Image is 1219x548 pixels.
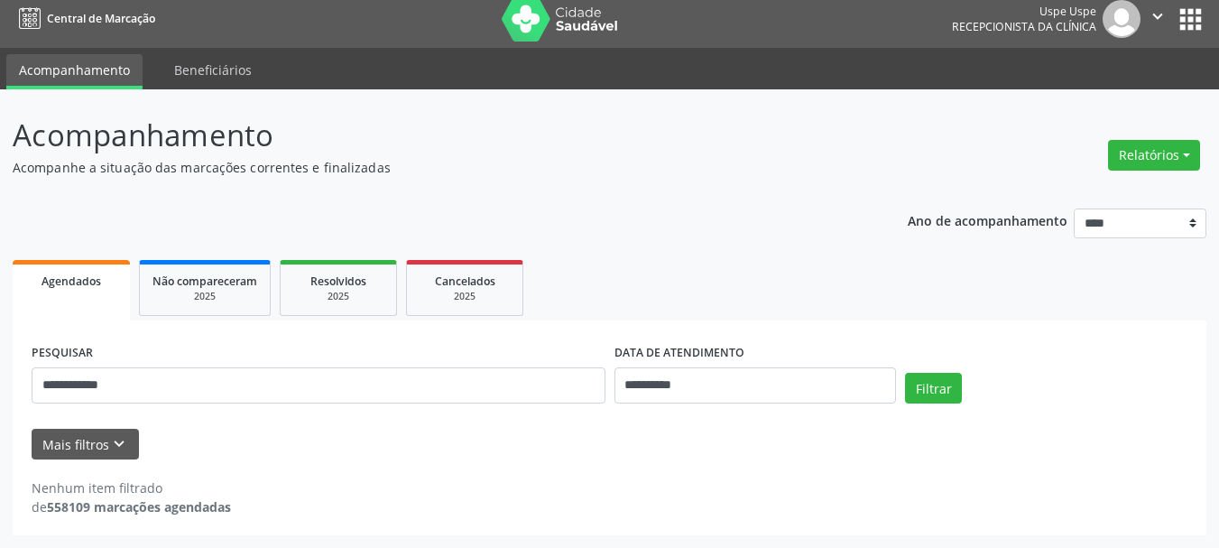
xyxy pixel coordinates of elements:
button: Mais filtroskeyboard_arrow_down [32,429,139,460]
div: de [32,497,231,516]
i:  [1148,6,1168,26]
div: Uspe Uspe [952,4,1096,19]
a: Central de Marcação [13,4,155,33]
span: Resolvidos [310,274,366,289]
label: PESQUISAR [32,339,93,367]
strong: 558109 marcações agendadas [47,498,231,515]
div: 2025 [293,290,383,303]
label: DATA DE ATENDIMENTO [614,339,744,367]
span: Não compareceram [152,274,257,289]
div: Nenhum item filtrado [32,478,231,497]
p: Acompanhamento [13,113,848,158]
a: Acompanhamento [6,54,143,89]
div: 2025 [152,290,257,303]
p: Ano de acompanhamento [908,209,1067,231]
i: keyboard_arrow_down [109,434,129,454]
p: Acompanhe a situação das marcações correntes e finalizadas [13,158,848,177]
button: Relatórios [1108,140,1200,171]
a: Beneficiários [162,54,264,86]
span: Central de Marcação [47,11,155,26]
span: Recepcionista da clínica [952,19,1096,34]
button: Filtrar [905,373,962,404]
span: Agendados [42,274,101,289]
button: apps [1175,4,1206,35]
div: 2025 [420,290,510,303]
span: Cancelados [435,274,495,289]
